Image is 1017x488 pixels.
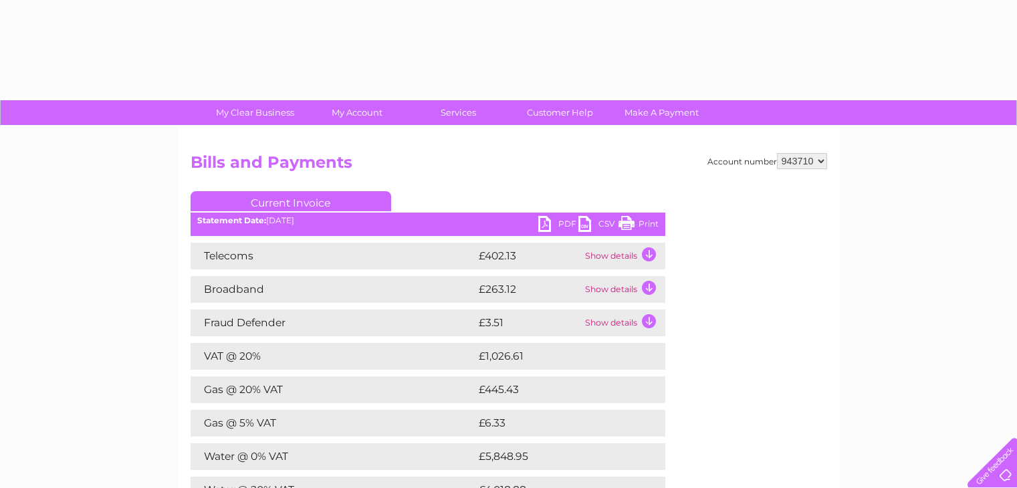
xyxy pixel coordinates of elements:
div: [DATE] [191,216,665,225]
td: Water @ 0% VAT [191,443,475,470]
h2: Bills and Payments [191,153,827,178]
td: £445.43 [475,376,642,403]
td: Show details [582,310,665,336]
td: Gas @ 5% VAT [191,410,475,437]
td: £5,848.95 [475,443,645,470]
td: £263.12 [475,276,582,303]
a: PDF [538,216,578,235]
b: Statement Date: [197,215,266,225]
a: Current Invoice [191,191,391,211]
td: Broadband [191,276,475,303]
a: My Account [302,100,412,125]
td: £6.33 [475,410,634,437]
td: Telecoms [191,243,475,269]
td: Fraud Defender [191,310,475,336]
a: My Clear Business [200,100,310,125]
div: Account number [707,153,827,169]
a: CSV [578,216,618,235]
td: Show details [582,276,665,303]
td: £402.13 [475,243,582,269]
td: Show details [582,243,665,269]
td: VAT @ 20% [191,343,475,370]
a: Make A Payment [606,100,717,125]
td: £1,026.61 [475,343,643,370]
td: £3.51 [475,310,582,336]
a: Customer Help [505,100,615,125]
a: Services [403,100,514,125]
a: Print [618,216,659,235]
td: Gas @ 20% VAT [191,376,475,403]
